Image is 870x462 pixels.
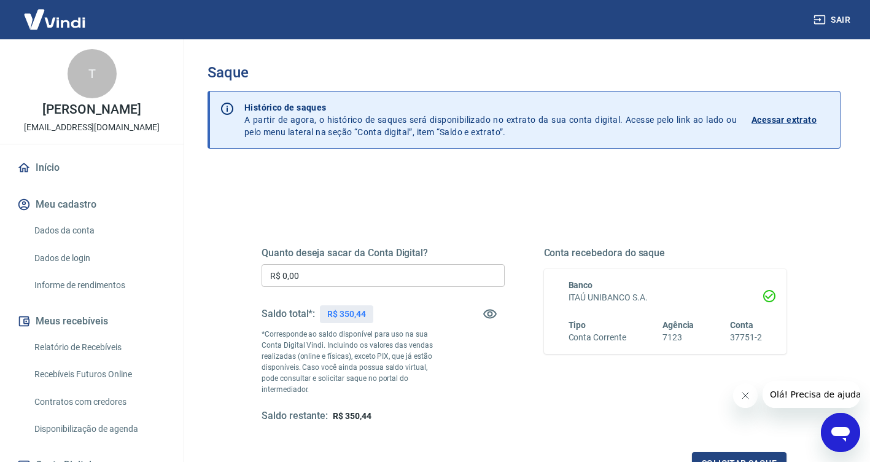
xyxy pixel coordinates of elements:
h5: Quanto deseja sacar da Conta Digital? [262,247,505,259]
a: Contratos com credores [29,390,169,415]
button: Sair [811,9,855,31]
span: Banco [569,280,593,290]
p: *Corresponde ao saldo disponível para uso na sua Conta Digital Vindi. Incluindo os valores das ve... [262,329,444,395]
span: Tipo [569,320,586,330]
a: Relatório de Recebíveis [29,335,169,360]
p: A partir de agora, o histórico de saques será disponibilizado no extrato da sua conta digital. Ac... [244,101,737,138]
img: Vindi [15,1,95,38]
button: Meus recebíveis [15,308,169,335]
h6: 7123 [662,331,694,344]
h5: Saldo restante: [262,410,328,423]
h6: 37751-2 [730,331,762,344]
a: Informe de rendimentos [29,273,169,298]
a: Início [15,154,169,181]
h5: Conta recebedora do saque [544,247,787,259]
a: Recebíveis Futuros Online [29,362,169,387]
a: Disponibilização de agenda [29,417,169,442]
a: Acessar extrato [752,101,830,138]
p: R$ 350,44 [327,308,366,321]
h6: Conta Corrente [569,331,626,344]
a: Dados da conta [29,218,169,243]
h6: ITAÚ UNIBANCO S.A. [569,291,763,304]
p: Acessar extrato [752,114,817,126]
iframe: Fechar mensagem [733,383,758,408]
h3: Saque [208,64,841,81]
iframe: Botão para abrir a janela de mensagens [821,413,860,452]
div: T [68,49,117,98]
p: [PERSON_NAME] [42,103,141,116]
span: Conta [730,320,753,330]
p: [EMAIL_ADDRESS][DOMAIN_NAME] [24,121,160,134]
button: Meu cadastro [15,191,169,218]
h5: Saldo total*: [262,308,315,320]
p: Histórico de saques [244,101,737,114]
iframe: Mensagem da empresa [763,381,860,408]
span: Agência [662,320,694,330]
a: Dados de login [29,246,169,271]
span: R$ 350,44 [333,411,371,421]
span: Olá! Precisa de ajuda? [7,9,103,18]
